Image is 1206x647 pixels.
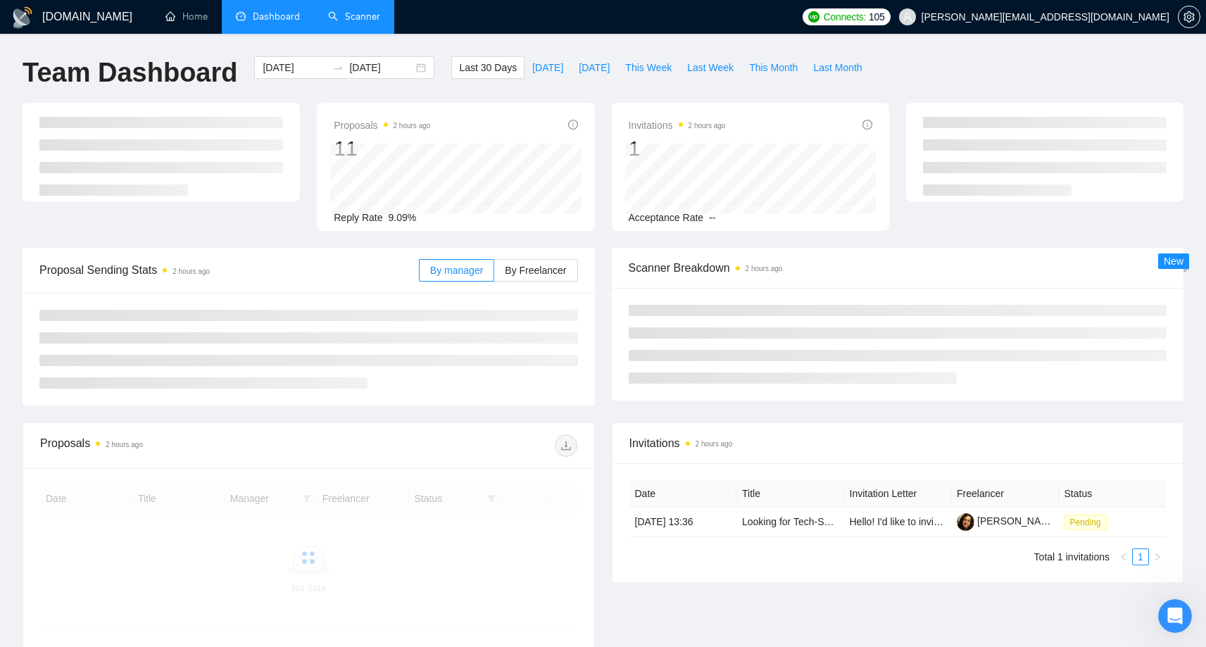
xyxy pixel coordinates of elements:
span: -- [709,212,715,223]
span: Proposal Sending Stats [39,261,419,279]
time: 2 hours ago [689,122,726,130]
span: to [332,62,344,73]
button: This Month [741,56,805,79]
button: Last 30 Days [451,56,525,79]
span: 9.09% [389,212,417,223]
time: 2 hours ago [106,441,143,448]
span: This Month [749,60,798,75]
span: Pending [1064,515,1107,530]
span: Acceptance Rate [629,212,704,223]
time: 2 hours ago [172,268,210,275]
button: [DATE] [525,56,571,79]
span: Invitations [629,434,1167,452]
th: Title [736,480,844,508]
a: [PERSON_NAME] [957,515,1058,527]
button: right [1149,548,1166,565]
td: Looking for Tech-Savvy Communicator to Handle Client Interviews for Web Dev team [736,508,844,537]
input: Start date [263,60,327,75]
span: This Week [625,60,672,75]
th: Status [1059,480,1167,508]
span: Proposals [334,117,430,134]
span: Last Week [687,60,734,75]
span: By manager [430,265,483,276]
span: info-circle [862,120,872,130]
span: swap-right [332,62,344,73]
span: New [1164,256,1183,267]
a: Pending [1064,516,1112,527]
li: 1 [1132,548,1149,565]
span: Last 30 Days [459,60,517,75]
span: right [1153,553,1162,561]
div: 1 [629,135,726,162]
td: [DATE] 13:36 [629,508,737,537]
span: Invitations [629,117,726,134]
a: 1 [1133,549,1148,565]
li: Previous Page [1115,548,1132,565]
img: upwork-logo.png [808,11,819,23]
span: By Freelancer [505,265,566,276]
button: Last Month [805,56,869,79]
time: 2 hours ago [394,122,431,130]
time: 2 hours ago [746,265,783,272]
button: This Week [617,56,679,79]
span: 105 [869,9,884,25]
span: [DATE] [532,60,563,75]
li: Total 1 invitations [1034,548,1110,565]
span: Reply Rate [334,212,382,223]
span: dashboard [236,11,246,21]
span: Last Month [813,60,862,75]
div: 11 [334,135,430,162]
button: [DATE] [571,56,617,79]
a: searchScanner [328,11,380,23]
a: homeHome [165,11,208,23]
button: Last Week [679,56,741,79]
a: Looking for Tech-Savvy Communicator to Handle Client Interviews for Web Dev team [742,516,1113,527]
input: End date [349,60,413,75]
span: info-circle [568,120,578,130]
th: Freelancer [951,480,1059,508]
th: Invitation Letter [844,480,952,508]
time: 2 hours ago [696,440,733,448]
span: user [903,12,912,22]
div: Proposals [40,434,308,457]
img: c117YhUmRVEANPO5IhJzmzUoanfqJGiSYZHOa4Yyb7BIM0llzNzujk95zkfhZhq645 [957,513,974,531]
span: Scanner Breakdown [629,259,1167,277]
a: setting [1178,11,1200,23]
span: Connects: [824,9,866,25]
span: setting [1179,11,1200,23]
span: [DATE] [579,60,610,75]
button: left [1115,548,1132,565]
span: left [1119,553,1128,561]
span: Dashboard [253,11,300,23]
img: logo [11,6,34,29]
button: setting [1178,6,1200,28]
iframe: Intercom live chat [1158,599,1192,633]
h1: Team Dashboard [23,56,237,89]
th: Date [629,480,737,508]
li: Next Page [1149,548,1166,565]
